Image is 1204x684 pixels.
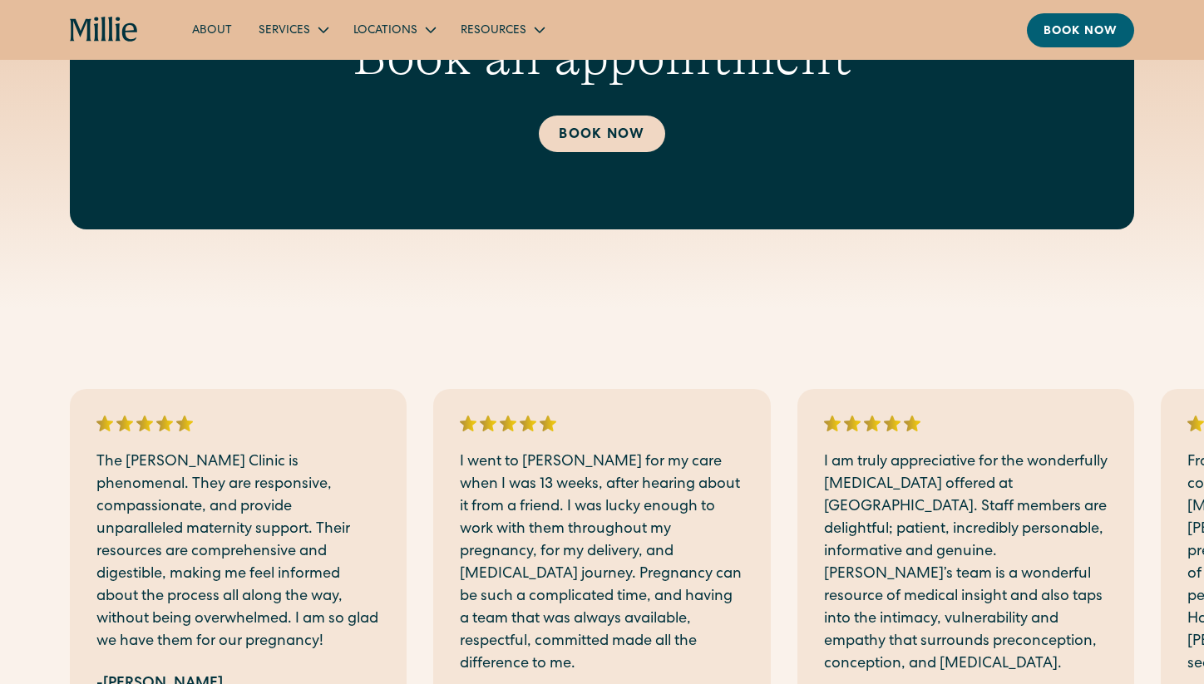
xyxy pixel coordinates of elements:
[461,22,526,40] div: Resources
[353,22,417,40] div: Locations
[1027,13,1134,47] a: Book now
[70,17,139,43] a: home
[259,22,310,40] div: Services
[340,16,447,43] div: Locations
[1044,23,1118,41] div: Book now
[460,416,556,431] img: 5 stars rating
[96,451,380,653] p: The [PERSON_NAME] Clinic is phenomenal. They are responsive, compassionate, and provide unparalle...
[824,416,920,431] img: 5 stars rating
[96,416,193,431] img: 5 stars rating
[824,451,1108,676] p: I am truly appreciative for the wonderfully [MEDICAL_DATA] offered at [GEOGRAPHIC_DATA]. Staff me...
[539,116,664,152] a: Book Now
[460,451,743,676] p: I went to [PERSON_NAME] for my care when I was 13 weeks, after hearing about it from a friend. I ...
[179,16,245,43] a: About
[447,16,556,43] div: Resources
[245,16,340,43] div: Services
